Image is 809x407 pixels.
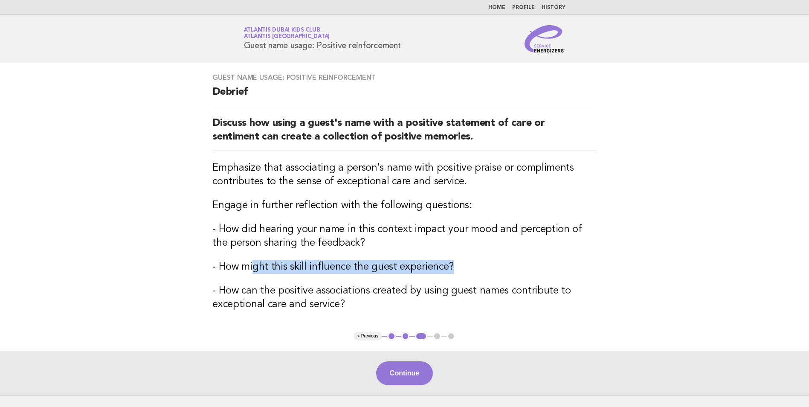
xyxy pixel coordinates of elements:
button: 3 [415,332,427,340]
a: Home [488,5,505,10]
a: Atlantis Dubai Kids ClubAtlantis [GEOGRAPHIC_DATA] [244,27,330,39]
h3: - How might this skill influence the guest experience? [212,260,597,274]
button: < Previous [354,332,382,340]
img: Service Energizers [525,25,565,52]
h3: Engage in further reflection with the following questions: [212,199,597,212]
h1: Guest name usage: Positive reinforcement [244,28,401,50]
button: Continue [376,361,433,385]
h2: Discuss how using a guest's name with a positive statement of care or sentiment can create a coll... [212,116,597,151]
a: Profile [512,5,535,10]
h3: - How did hearing your name in this context impact your mood and perception of the person sharing... [212,223,597,250]
button: 1 [387,332,396,340]
button: 2 [401,332,410,340]
h3: Guest name usage: Positive reinforcement [212,73,597,82]
h3: - How can the positive associations created by using guest names contribute to exceptional care a... [212,284,597,311]
h3: Emphasize that associating a person's name with positive praise or compliments contributes to the... [212,161,597,189]
h2: Debrief [212,85,597,106]
a: History [542,5,565,10]
span: Atlantis [GEOGRAPHIC_DATA] [244,34,330,40]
